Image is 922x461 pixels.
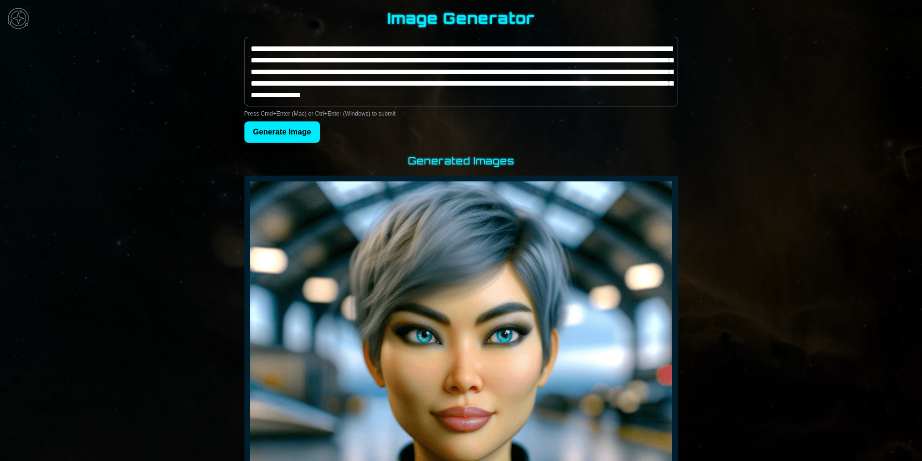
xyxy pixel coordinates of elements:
[4,4,33,33] img: menu
[244,121,320,143] button: Generate Image
[244,154,678,168] h2: Generated Images
[244,10,678,27] h1: Image Generator
[244,110,678,118] p: Press Cmd+Enter (Mac) or Ctrl+Enter (Windows) to submit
